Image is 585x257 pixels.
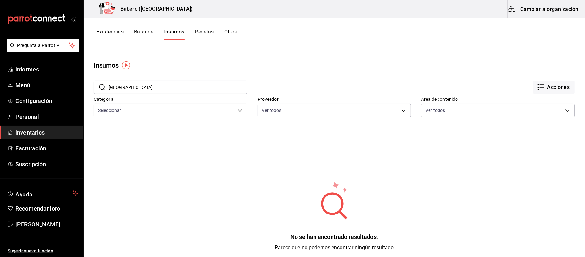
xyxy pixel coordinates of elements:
button: abrir_cajón_menú [71,17,76,22]
font: Ver todos [425,108,445,113]
font: Existencias [96,29,124,35]
button: Acciones [533,81,575,94]
font: Configuración [15,98,52,104]
font: Personal [15,113,39,120]
button: Pregunta a Parrot AI [7,39,79,52]
font: Insumos [164,29,184,35]
font: Ayuda [15,191,33,198]
font: Pregunta a Parrot AI [17,43,61,48]
font: Categoría [94,97,114,102]
input: Buscar ID o nombre de insumo [109,81,247,94]
font: Ver todos [262,108,281,113]
font: Menú [15,82,31,89]
font: Proveedor [258,97,279,102]
font: Suscripción [15,161,46,167]
img: Marcador de información sobre herramientas [122,61,130,69]
font: No se han encontrado resultados. [290,233,378,240]
font: Otros [224,29,237,35]
font: Acciones [547,84,570,90]
font: Balance [134,29,153,35]
font: Sugerir nueva función [8,248,53,253]
font: Seleccionar [98,108,121,113]
font: Informes [15,66,39,73]
div: pestañas de navegación [96,28,237,40]
font: Cambiar a organización [520,6,579,12]
font: [PERSON_NAME] [15,221,60,228]
font: Recomendar loro [15,205,60,212]
font: Insumos [94,62,119,69]
font: Recetas [195,29,214,35]
a: Pregunta a Parrot AI [4,47,79,53]
font: Facturación [15,145,46,152]
font: Babero ([GEOGRAPHIC_DATA]) [120,6,193,12]
font: Inventarios [15,129,45,136]
font: Área de contenido [421,97,458,102]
